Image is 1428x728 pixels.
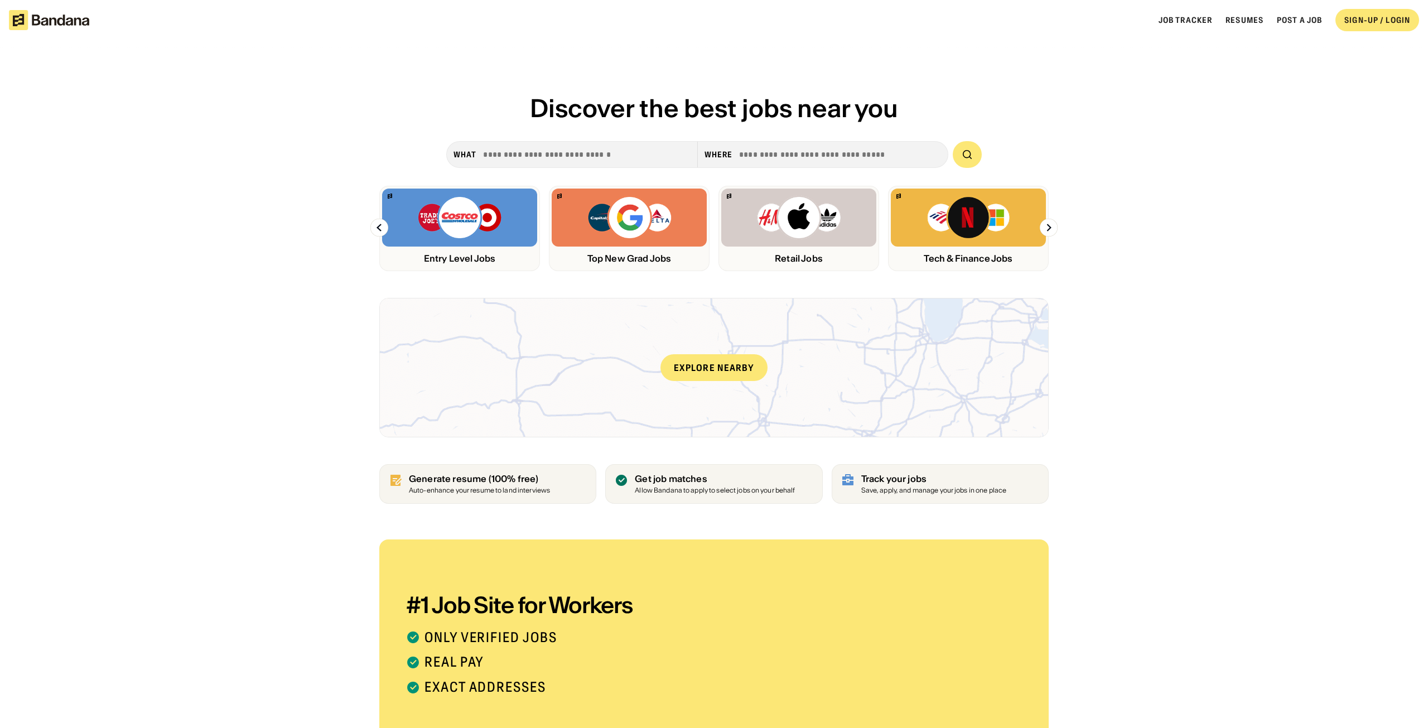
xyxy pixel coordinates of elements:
a: Bandana logoTrader Joe’s, Costco, Target logosEntry Level Jobs [379,186,540,271]
div: Track your jobs [861,474,1007,484]
a: Bandana logoH&M, Apply, Adidas logosRetail Jobs [718,186,879,271]
div: Save, apply, and manage your jobs in one place [861,487,1007,494]
div: Exact addresses [424,679,546,696]
div: what [454,150,476,160]
img: H&M, Apply, Adidas logos [756,195,841,240]
span: (100% free) [489,473,539,484]
a: Job Tracker [1159,15,1212,25]
a: Track your jobs Save, apply, and manage your jobs in one place [832,464,1049,504]
div: Real pay [424,654,484,671]
img: Trader Joe’s, Costco, Target logos [417,195,502,240]
div: Explore nearby [660,354,768,381]
a: Post a job [1277,15,1322,25]
a: Bandana logoCapital One, Google, Delta logosTop New Grad Jobs [549,186,710,271]
div: Entry Level Jobs [382,253,537,264]
img: Right Arrow [1040,219,1058,237]
div: Where [705,150,733,160]
span: Discover the best jobs near you [530,93,898,124]
a: Bandana logoBank of America, Netflix, Microsoft logosTech & Finance Jobs [888,186,1049,271]
img: Bandana logo [388,194,392,199]
img: Bandana logotype [9,10,89,30]
img: Left Arrow [370,219,388,237]
div: Get job matches [635,474,795,484]
img: Bandana logo [727,194,731,199]
a: Generate resume (100% free)Auto-enhance your resume to land interviews [379,464,596,504]
div: Top New Grad Jobs [552,253,707,264]
div: Generate resume [409,474,550,484]
a: Get job matches Allow Bandana to apply to select jobs on your behalf [605,464,822,504]
img: Bandana logo [896,194,901,199]
a: Resumes [1226,15,1263,25]
div: #1 Job Site for Workers [406,594,674,616]
img: Bank of America, Netflix, Microsoft logos [927,195,1011,240]
img: Bandana logo [557,194,562,199]
div: Tech & Finance Jobs [891,253,1046,264]
img: Capital One, Google, Delta logos [587,195,672,240]
div: Allow Bandana to apply to select jobs on your behalf [635,487,795,494]
a: Explore nearby [380,298,1048,437]
div: Retail Jobs [721,253,876,264]
div: Only verified jobs [424,630,557,646]
div: Auto-enhance your resume to land interviews [409,487,550,494]
div: SIGN-UP / LOGIN [1344,15,1410,25]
